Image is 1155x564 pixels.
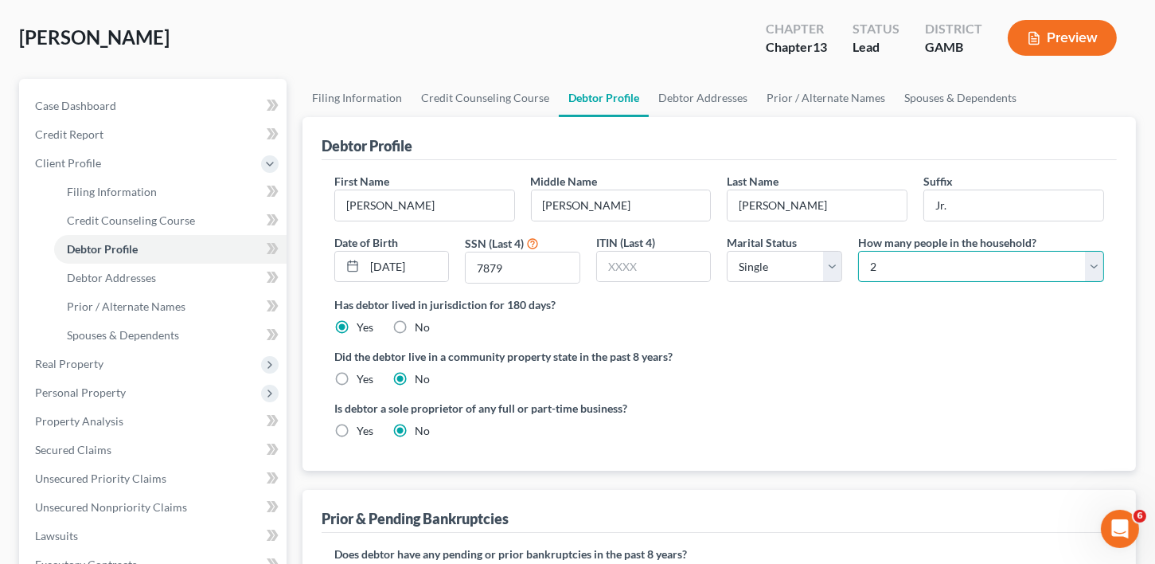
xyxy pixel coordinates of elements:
input: MM/DD/YYYY [365,252,449,282]
input: -- [335,190,514,221]
span: Filing Information [67,185,157,198]
a: Credit Counseling Course [54,206,287,235]
span: Real Property [35,357,103,370]
a: Lawsuits [22,522,287,550]
span: [PERSON_NAME] [19,25,170,49]
label: No [415,371,430,387]
span: Prior / Alternate Names [67,300,185,313]
span: Debtor Addresses [67,271,156,284]
label: Yes [357,423,373,439]
label: Suffix [923,173,953,190]
input: -- [728,190,907,221]
a: Debtor Addresses [54,264,287,292]
label: Date of Birth [334,234,398,251]
a: Prior / Alternate Names [54,292,287,321]
span: Lawsuits [35,529,78,542]
iframe: Intercom live chat [1101,510,1139,548]
a: Case Dashboard [22,92,287,120]
input: XXXX [466,253,579,283]
span: Case Dashboard [35,99,116,112]
label: SSN (Last 4) [465,235,524,252]
label: Last Name [727,173,778,190]
div: Prior & Pending Bankruptcies [322,509,509,528]
label: Middle Name [531,173,598,190]
a: Debtor Addresses [649,79,757,117]
a: Spouses & Dependents [54,321,287,350]
label: ITIN (Last 4) [596,234,655,251]
label: Did the debtor live in a community property state in the past 8 years? [334,348,1104,365]
a: Credit Counseling Course [412,79,559,117]
span: Credit Counseling Course [67,213,195,227]
a: Credit Report [22,120,287,149]
a: Filing Information [54,178,287,206]
span: Unsecured Nonpriority Claims [35,500,187,514]
span: Personal Property [35,386,126,399]
span: Debtor Profile [67,242,138,256]
span: Credit Report [35,127,103,141]
span: Secured Claims [35,443,111,456]
label: Yes [357,319,373,335]
a: Spouses & Dependents [895,79,1026,117]
div: GAMB [925,38,982,57]
div: Chapter [766,20,827,38]
label: Is debtor a sole proprietor of any full or part-time business? [334,400,712,417]
div: Lead [853,38,899,57]
span: Spouses & Dependents [67,328,179,342]
a: Debtor Profile [54,235,287,264]
a: Filing Information [302,79,412,117]
label: How many people in the household? [858,234,1036,251]
label: No [415,423,430,439]
a: Debtor Profile [559,79,649,117]
a: Unsecured Priority Claims [22,464,287,493]
label: Yes [357,371,373,387]
label: Has debtor lived in jurisdiction for 180 days? [334,296,1104,313]
label: First Name [334,173,389,190]
input: -- [924,190,1103,221]
div: Status [853,20,899,38]
a: Property Analysis [22,407,287,436]
a: Secured Claims [22,436,287,464]
span: Property Analysis [35,414,123,428]
label: Does debtor have any pending or prior bankruptcies in the past 8 years? [334,546,1104,562]
div: Chapter [766,38,827,57]
div: District [925,20,982,38]
label: No [415,319,430,335]
button: Preview [1008,20,1117,56]
input: XXXX [597,252,711,282]
input: M.I [532,190,711,221]
a: Prior / Alternate Names [757,79,895,117]
span: Unsecured Priority Claims [35,472,166,485]
span: 6 [1134,510,1146,523]
a: Unsecured Nonpriority Claims [22,493,287,522]
label: Marital Status [727,234,797,251]
div: Debtor Profile [322,136,412,155]
span: 13 [813,39,827,54]
span: Client Profile [35,156,101,170]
